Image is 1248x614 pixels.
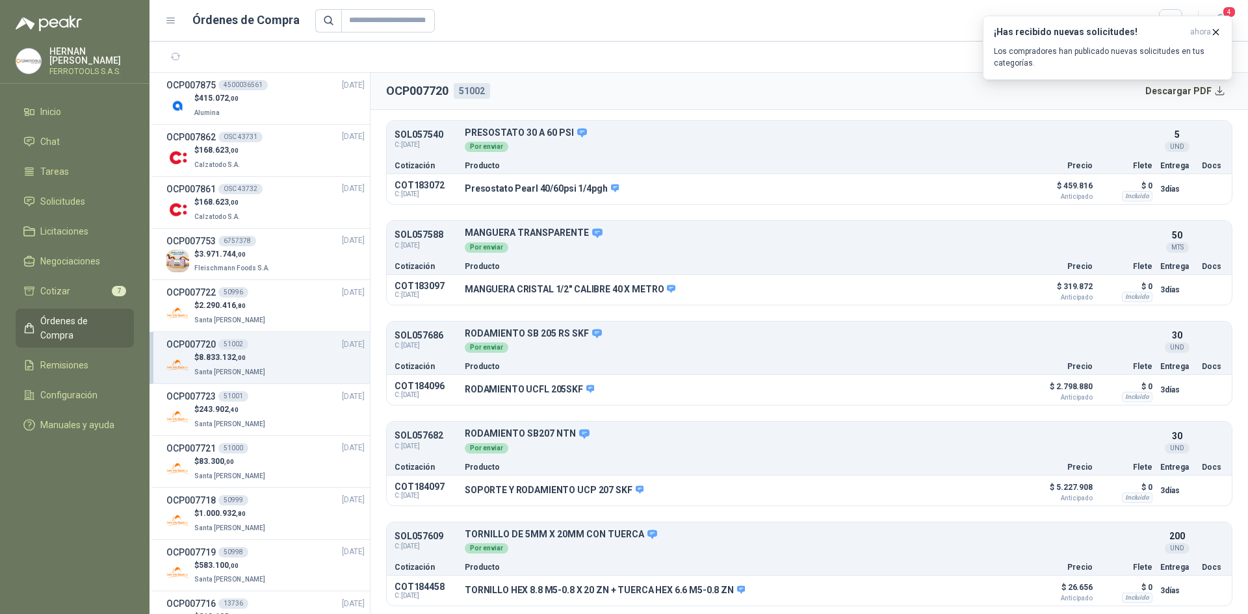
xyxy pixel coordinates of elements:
[194,472,265,480] span: Santa [PERSON_NAME]
[166,509,189,532] img: Company Logo
[166,301,189,324] img: Company Logo
[395,240,457,251] span: C: [DATE]
[994,27,1185,38] h3: ¡Has recibido nuevas solicitudes!
[395,592,457,600] span: C: [DATE]
[1028,379,1093,401] p: $ 2.798.880
[166,146,189,169] img: Company Logo
[218,391,248,402] div: 51001
[1160,583,1194,598] p: 3 días
[386,82,448,100] h2: OCP007720
[465,227,1152,239] p: MANGUERA TRANSPARENTE
[1100,563,1152,571] p: Flete
[194,455,268,468] p: $
[194,248,272,261] p: $
[1028,463,1093,471] p: Precio
[465,463,1020,471] p: Producto
[1028,363,1093,370] p: Precio
[1028,294,1093,301] span: Anticipado
[465,242,508,253] div: Por enviar
[192,11,300,29] h1: Órdenes de Compra
[342,339,365,351] span: [DATE]
[16,129,134,154] a: Chat
[199,198,239,207] span: 168.623
[1160,162,1194,170] p: Entrega
[465,384,594,396] p: RODAMIENTO UCFL 205SKF
[342,390,365,403] span: [DATE]
[465,585,745,596] p: TORNILLO HEX 8.8 M5-0.8 X 20 ZN + TUERCA HEX 6.6 M5-0.8 ZN
[1122,492,1152,503] div: Incluido
[1100,162,1152,170] p: Flete
[236,354,246,361] span: ,00
[342,442,365,454] span: [DATE]
[465,183,619,195] p: Presostato Pearl 40/60psi 1/4pgh
[166,249,189,272] img: Company Logo
[342,546,365,558] span: [DATE]
[1165,342,1189,353] div: UND
[194,196,242,209] p: $
[166,561,189,584] img: Company Logo
[342,598,365,610] span: [DATE]
[40,418,114,432] span: Manuales y ayuda
[395,441,457,452] span: C: [DATE]
[40,358,88,372] span: Remisiones
[1122,292,1152,302] div: Incluido
[1160,363,1194,370] p: Entrega
[194,92,239,105] p: $
[342,131,365,143] span: [DATE]
[395,463,457,471] p: Cotización
[166,353,189,376] img: Company Logo
[166,234,216,248] h3: OCP007753
[16,49,41,73] img: Company Logo
[1122,392,1152,402] div: Incluido
[194,524,265,531] span: Santa [PERSON_NAME]
[194,352,268,364] p: $
[16,16,82,31] img: Logo peakr
[166,405,189,428] img: Company Logo
[166,198,189,221] img: Company Logo
[16,279,134,303] a: Cotizar7
[395,331,457,340] p: SOL057686
[194,403,268,416] p: $
[16,99,134,124] a: Inicio
[199,94,239,103] span: 415.072
[16,249,134,274] a: Negociaciones
[1100,178,1152,194] p: $ 0
[395,281,457,291] p: COT183097
[395,531,457,541] p: SOL057609
[395,230,457,240] p: SOL057588
[40,284,70,298] span: Cotizar
[199,146,239,155] span: 168.623
[1202,162,1224,170] p: Docs
[465,563,1020,571] p: Producto
[229,147,239,154] span: ,00
[1028,580,1093,602] p: $ 26.656
[16,309,134,348] a: Órdenes de Compra
[1028,178,1093,200] p: $ 459.816
[224,458,234,465] span: ,00
[1160,463,1194,471] p: Entrega
[194,368,265,376] span: Santa [PERSON_NAME]
[1122,191,1152,201] div: Incluido
[166,78,216,92] h3: OCP007875
[194,109,220,116] span: Alumina
[395,381,457,391] p: COT184096
[1100,363,1152,370] p: Flete
[166,337,365,378] a: OCP00772051002[DATE] Company Logo$8.833.132,00Santa [PERSON_NAME]
[1028,162,1093,170] p: Precio
[166,441,216,455] h3: OCP007721
[218,339,248,350] div: 51002
[395,563,457,571] p: Cotización
[218,598,248,609] div: 13736
[112,286,126,296] span: 7
[1028,595,1093,602] span: Anticipado
[1160,563,1194,571] p: Entrega
[1100,580,1152,595] p: $ 0
[342,183,365,195] span: [DATE]
[465,142,508,152] div: Por enviar
[166,130,216,144] h3: OCP007862
[166,441,365,482] a: OCP00772151000[DATE] Company Logo$83.300,00Santa [PERSON_NAME]
[1202,463,1224,471] p: Docs
[236,510,246,517] span: ,80
[166,389,216,403] h3: OCP007723
[395,130,457,140] p: SOL057540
